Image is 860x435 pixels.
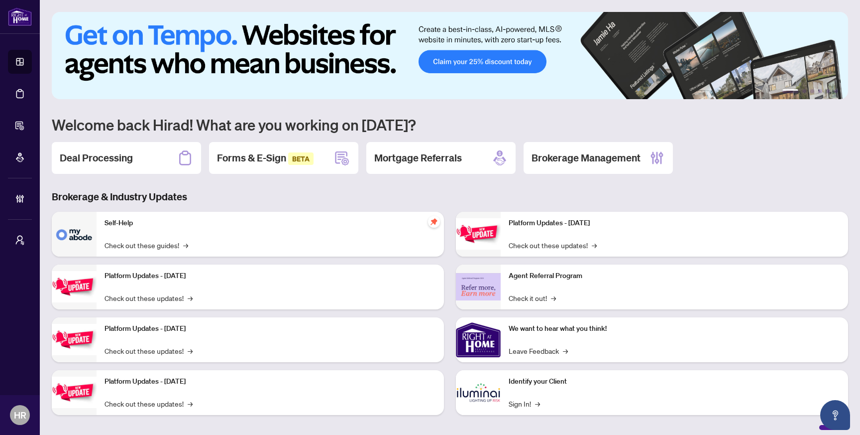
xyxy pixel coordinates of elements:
[8,7,32,26] img: logo
[105,323,436,334] p: Platform Updates - [DATE]
[509,271,840,282] p: Agent Referral Program
[782,89,798,93] button: 1
[188,292,193,303] span: →
[52,12,848,99] img: Slide 0
[551,292,556,303] span: →
[52,190,848,204] h3: Brokerage & Industry Updates
[52,212,97,257] img: Self-Help
[105,218,436,229] p: Self-Help
[509,323,840,334] p: We want to hear what you think!
[183,240,188,251] span: →
[105,376,436,387] p: Platform Updates - [DATE]
[60,151,133,165] h2: Deal Processing
[810,89,814,93] button: 3
[105,345,193,356] a: Check out these updates!→
[509,292,556,303] a: Check it out!→
[563,345,568,356] span: →
[105,398,193,409] a: Check out these updates!→
[188,345,193,356] span: →
[509,345,568,356] a: Leave Feedback→
[52,271,97,302] img: Platform Updates - September 16, 2025
[217,151,314,164] span: Forms & E-Sign
[826,89,830,93] button: 5
[456,218,501,250] img: Platform Updates - June 23, 2025
[535,398,540,409] span: →
[105,240,188,251] a: Check out these guides!→
[834,89,838,93] button: 6
[456,273,501,300] img: Agent Referral Program
[374,151,462,165] h2: Mortgage Referrals
[456,370,501,415] img: Identify your Client
[52,324,97,355] img: Platform Updates - July 21, 2025
[52,377,97,408] img: Platform Updates - July 8, 2025
[14,408,26,422] span: HR
[592,240,597,251] span: →
[105,292,193,303] a: Check out these updates!→
[509,240,597,251] a: Check out these updates!→
[802,89,806,93] button: 2
[288,152,314,165] span: BETA
[456,317,501,362] img: We want to hear what you think!
[509,376,840,387] p: Identify your Client
[509,218,840,229] p: Platform Updates - [DATE]
[532,151,641,165] h2: Brokerage Management
[105,271,436,282] p: Platform Updates - [DATE]
[15,235,25,245] span: user-switch
[820,400,850,430] button: Open asap
[52,115,848,134] h1: Welcome back Hirad! What are you working on [DATE]?
[818,89,822,93] button: 4
[428,216,440,228] span: pushpin
[188,398,193,409] span: →
[509,398,540,409] a: Sign In!→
